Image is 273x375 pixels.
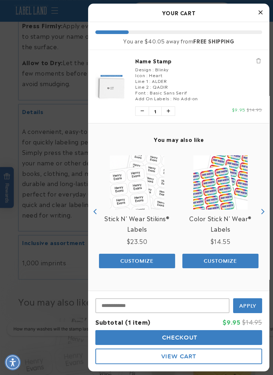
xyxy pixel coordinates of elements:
[127,237,148,245] span: $23.50
[6,8,109,16] textarea: Type your message here
[95,38,262,44] div: You are $40.05 away from
[135,57,262,64] a: Name Stamp
[162,107,175,115] button: Increase quantity of Name Stamp
[150,83,152,90] span: :
[232,106,245,113] span: $9.95
[153,83,168,90] span: QADIR
[135,95,169,101] span: Add On Labels
[247,106,262,113] span: $14.95
[135,83,149,90] span: Line 2
[193,155,248,210] img: Color Stick N' Wear® Labels - Label Land
[153,66,154,72] span: :
[255,7,266,18] button: Close Cart
[95,330,262,345] button: Checkout
[193,37,234,45] b: FREE SHIPPING
[95,136,262,143] h4: You may also like
[182,213,258,234] a: View Color Stick N' Wear® Labels
[99,213,175,234] a: View Stick N' Wear Stikins® Labels
[149,72,162,78] span: Heart
[136,107,149,115] button: Decrease quantity of Name Stamp
[147,89,149,96] span: :
[204,258,237,264] span: Customize
[173,95,198,101] span: No Add-on
[161,353,196,360] span: View Cart
[179,148,262,275] div: product
[150,89,187,96] span: Basic Sans Serif
[131,21,145,23] button: Close conversation starters
[95,298,229,313] input: Input Discount
[242,317,262,326] span: $14.95
[239,303,256,309] span: Apply
[160,334,198,341] span: Checkout
[233,298,262,313] button: Apply
[255,57,262,64] button: Remove Name Stamp
[90,206,101,217] button: Previous
[135,72,145,78] span: Icon
[155,66,169,72] span: Blinky
[95,73,128,100] img: Name Stamp
[135,89,146,96] span: Font
[135,77,148,84] span: Line 1
[146,72,148,78] span: :
[95,7,262,18] h2: Your Cart
[257,206,268,217] button: Next
[110,155,164,210] img: View Stick N' Wear Stikins® Labels
[95,148,179,275] div: product
[135,66,152,72] span: Design
[95,50,262,123] li: product
[120,258,154,264] span: Customize
[149,77,151,84] span: :
[211,237,231,245] span: $14.55
[182,254,258,268] button: Add the product, Color Stick N' Wear® Labels to Cart
[170,95,172,101] span: :
[95,349,262,364] button: View Cart
[5,354,21,370] div: Accessibility Menu
[152,77,167,84] span: ALDER
[223,317,240,326] span: $9.95
[149,107,162,115] span: 1
[95,317,150,326] span: Subtotal (1 item)
[99,254,175,268] button: Add the product, Stick N' Wear Stikins® Labels to Cart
